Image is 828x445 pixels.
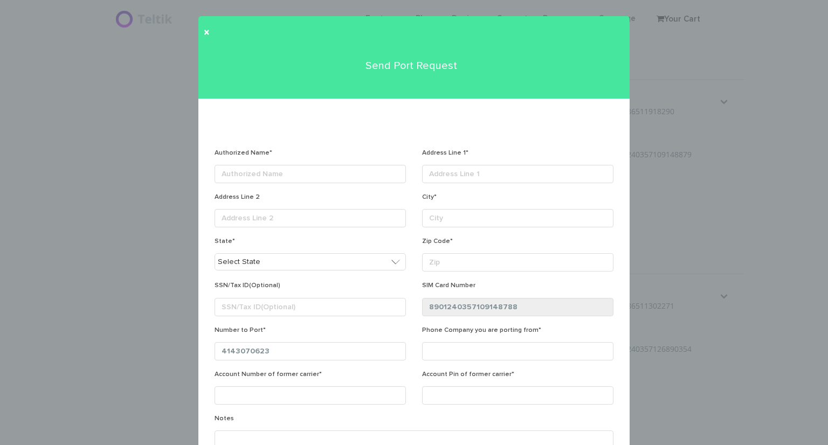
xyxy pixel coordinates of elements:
[422,193,437,206] label: City*
[422,237,453,251] label: Zip Code*
[422,370,514,384] label: Account Pin of former carrier*
[215,370,322,384] label: Account Number of former carrier*
[422,149,468,162] label: Address Line 1*
[215,209,406,227] input: Address Line 2
[215,298,406,316] input: SSN/Tax ID(Optional)
[422,281,475,295] label: SIM Card Number
[204,27,210,38] span: ×
[422,326,541,339] label: Phone Company you are porting from*
[422,298,613,316] input: SIM Card Number
[422,253,613,272] input: Zip
[212,60,611,72] h1: Send Port Request
[215,342,406,360] input: Number to Port
[215,149,272,162] label: Authorized Name*
[215,414,234,428] label: Notes
[215,281,280,295] label: SSN/Tax ID(Optional)
[215,165,406,183] input: Authorized Name
[215,237,235,251] label: State*
[215,326,266,339] label: Number to Port*
[204,27,210,38] button: Close
[215,193,260,206] label: Address Line 2
[422,165,613,183] input: Address Line 1
[422,209,613,227] input: City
